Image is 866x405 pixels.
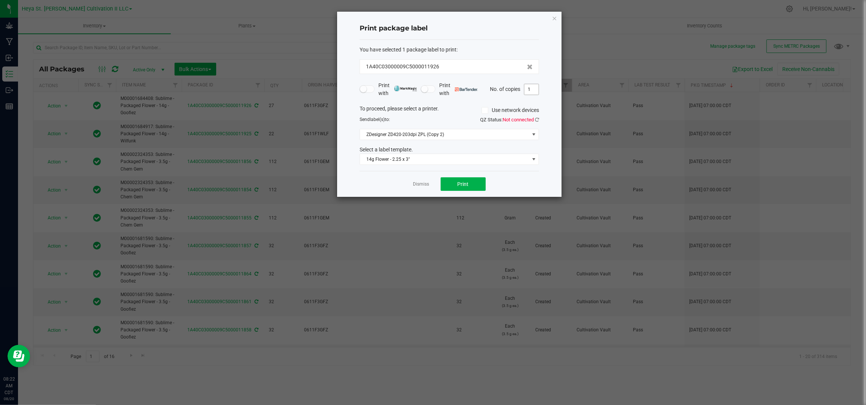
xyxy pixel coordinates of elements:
a: Dismiss [413,181,429,187]
span: Print with [439,82,478,97]
span: Print [458,181,469,187]
span: QZ Status: [480,117,539,122]
span: Print with [378,82,417,97]
span: 14g Flower - 2.25 x 3" [360,154,529,165]
div: To proceed, please select a printer. [354,105,545,116]
span: Not connected [503,117,534,122]
div: Select a label template. [354,146,545,154]
span: You have selected 1 package label to print [360,47,456,53]
span: Send to: [360,117,390,122]
img: mark_magic_cybra.png [394,86,417,91]
span: No. of copies [490,86,520,92]
img: bartender.png [455,88,478,91]
label: Use network devices [482,106,539,114]
h4: Print package label [360,24,539,33]
iframe: Resource center [8,345,30,367]
span: ZDesigner ZD420-203dpi ZPL (Copy 2) [360,129,529,140]
div: : [360,46,539,54]
button: Print [441,177,486,191]
span: label(s) [370,117,385,122]
span: 1A40C03000009C5000011926 [366,63,439,71]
